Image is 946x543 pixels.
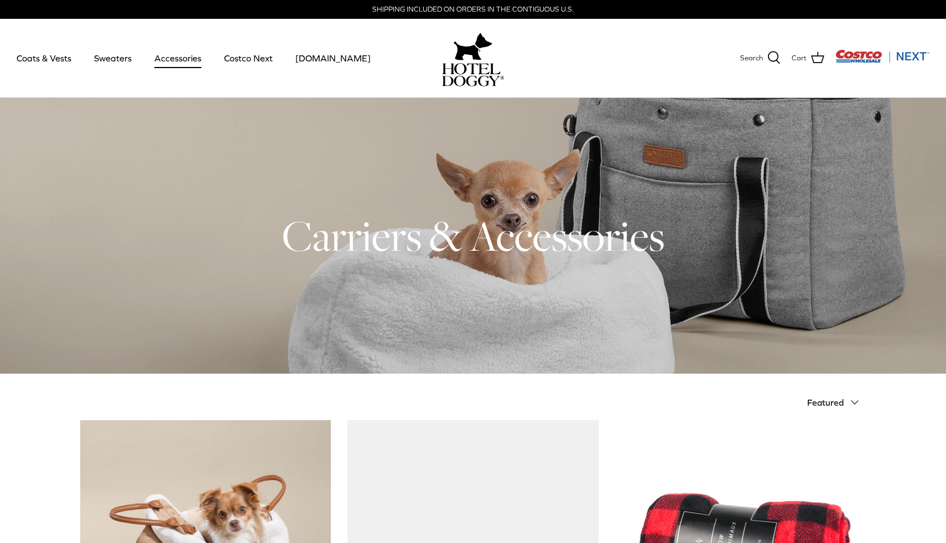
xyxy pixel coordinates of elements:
img: hoteldoggy.com [454,30,492,63]
a: [DOMAIN_NAME] [285,39,381,77]
img: hoteldoggycom [442,63,504,86]
button: Featured [807,390,866,415]
a: Cart [792,51,824,65]
span: Search [740,53,763,64]
a: Accessories [144,39,211,77]
a: Search [740,51,781,65]
span: Cart [792,53,807,64]
span: Featured [807,397,844,407]
a: Visit Costco Next [835,56,929,65]
h1: Carriers & Accessories [80,209,866,263]
a: Costco Next [214,39,283,77]
a: hoteldoggy.com hoteldoggycom [442,30,504,86]
a: Sweaters [84,39,142,77]
a: Coats & Vests [7,39,81,77]
img: Costco Next [835,49,929,63]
